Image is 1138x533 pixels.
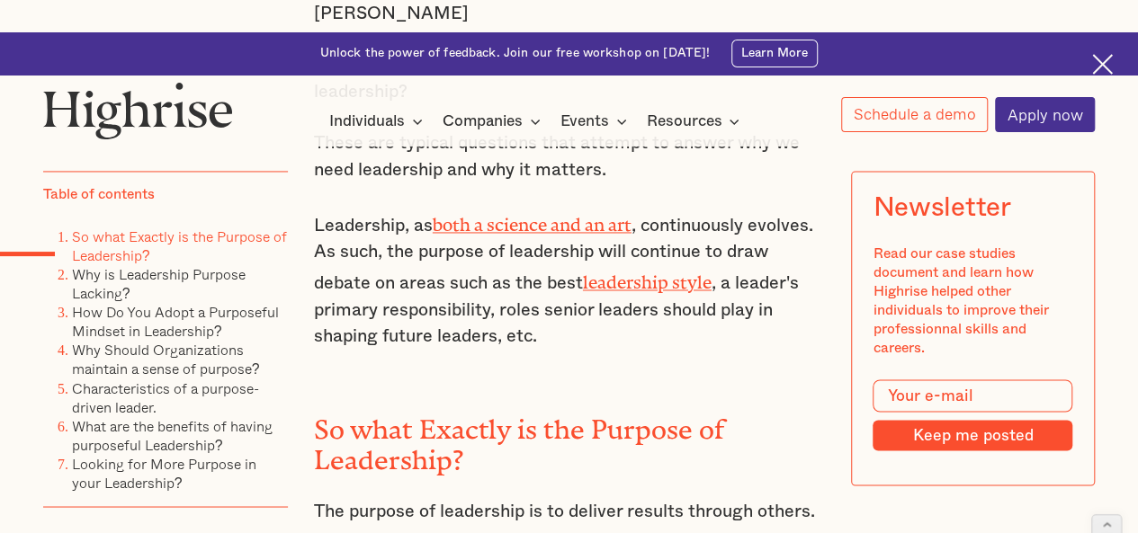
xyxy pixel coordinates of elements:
[72,339,260,379] a: Why Should Organizations maintain a sense of purpose?
[72,452,256,493] a: Looking for More Purpose in your Leadership?
[873,244,1072,358] div: Read our case studies document and learn how Highrise helped other individuals to improve their p...
[646,111,745,132] div: Resources
[320,45,711,62] div: Unlock the power of feedback. Join our free workshop on [DATE]!
[329,111,428,132] div: Individuals
[841,97,988,132] a: Schedule a demo
[72,377,259,417] a: Characteristics of a purpose-driven leader.
[72,263,246,304] a: Why is Leadership Purpose Lacking?
[72,226,287,266] a: So what Exactly is the Purpose of Leadership?
[72,301,279,342] a: How Do You Adopt a Purposeful Mindset in Leadership?
[443,111,546,132] div: Companies
[314,209,825,351] p: Leadership, as , continuously evolves. As such, the purpose of leadership will continue to draw d...
[873,379,1072,450] form: Modal Form
[443,111,523,132] div: Companies
[329,111,405,132] div: Individuals
[560,111,609,132] div: Events
[314,407,825,467] h2: So what Exactly is the Purpose of Leadership?
[1092,54,1113,75] img: Cross icon
[560,111,632,132] div: Events
[314,130,825,183] p: These are typical questions that attempt to answer why we need leadership and why it matters.
[873,379,1072,412] input: Your e-mail
[583,272,712,283] a: leadership style
[873,192,1010,223] div: Newsletter
[72,414,273,455] a: What are the benefits of having purposeful Leadership?
[43,185,155,204] div: Table of contents
[731,40,819,67] a: Learn More
[433,215,632,226] a: both a science and an art
[43,82,233,139] img: Highrise logo
[995,97,1095,132] a: Apply now
[873,420,1072,449] input: Keep me posted
[646,111,721,132] div: Resources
